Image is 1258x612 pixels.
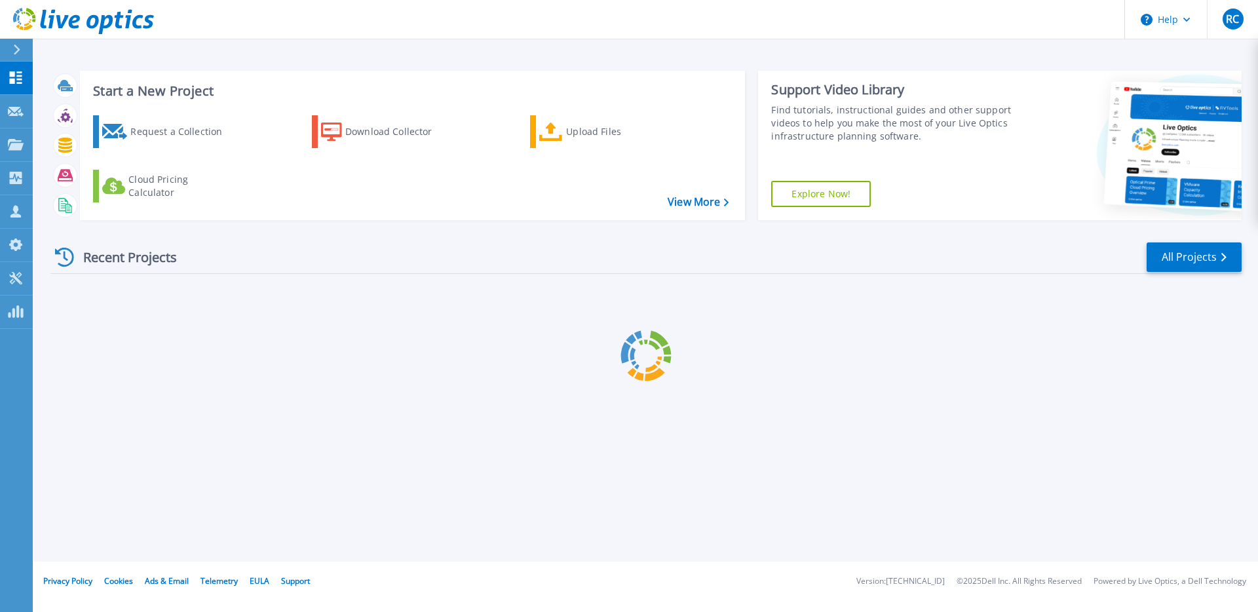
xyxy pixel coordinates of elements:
div: Find tutorials, instructional guides and other support videos to help you make the most of your L... [771,104,1018,143]
div: Upload Files [566,119,671,145]
div: Download Collector [345,119,450,145]
a: All Projects [1147,242,1242,272]
a: Cloud Pricing Calculator [93,170,239,202]
a: Ads & Email [145,575,189,586]
div: Recent Projects [50,241,195,273]
div: Request a Collection [130,119,235,145]
div: Support Video Library [771,81,1018,98]
a: Download Collector [312,115,458,148]
a: Cookies [104,575,133,586]
a: Privacy Policy [43,575,92,586]
li: © 2025 Dell Inc. All Rights Reserved [957,577,1082,586]
a: View More [668,196,729,208]
a: Support [281,575,310,586]
li: Powered by Live Optics, a Dell Technology [1094,577,1246,586]
a: EULA [250,575,269,586]
h3: Start a New Project [93,84,729,98]
a: Request a Collection [93,115,239,148]
li: Version: [TECHNICAL_ID] [856,577,945,586]
div: Cloud Pricing Calculator [128,173,233,199]
a: Explore Now! [771,181,871,207]
a: Upload Files [530,115,676,148]
a: Telemetry [200,575,238,586]
span: RC [1226,14,1239,24]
